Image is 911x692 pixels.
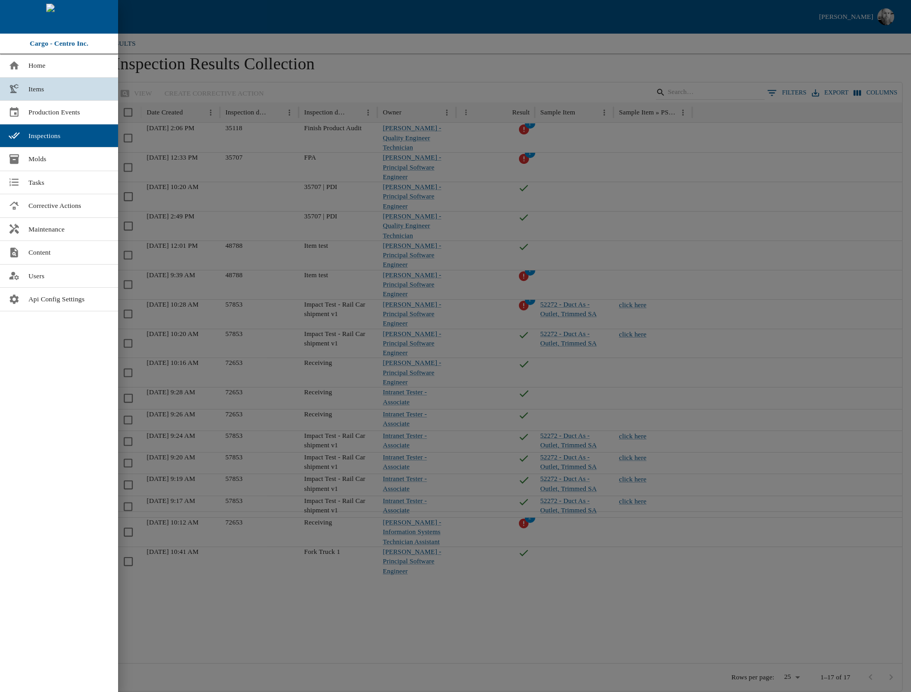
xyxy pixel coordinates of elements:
[30,38,89,49] p: Cargo - Centro Inc.
[28,131,110,141] span: Inspections
[28,294,110,305] span: Api Config Settings
[28,154,110,164] span: Molds
[28,201,110,211] span: Corrective Actions
[28,60,110,71] span: Home
[28,84,110,95] span: Items
[28,107,110,118] span: Production Events
[28,271,110,281] span: Users
[28,224,110,235] span: Maintenance
[28,247,110,258] span: Content
[28,177,110,188] span: Tasks
[46,4,72,30] img: cargo logo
